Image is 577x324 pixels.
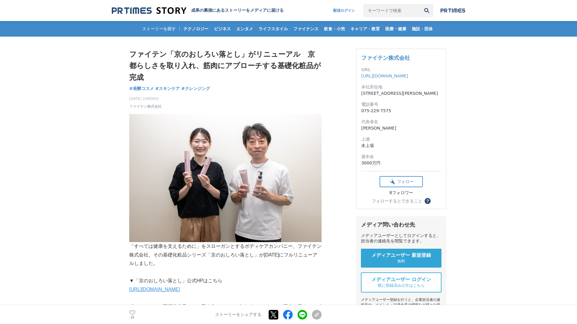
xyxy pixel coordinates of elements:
span: テクノロジー [181,26,211,31]
div: メディアユーザー登録を行うと、企業担当者の連絡先や、イベント・記者会見の情報など様々な特記情報を閲覧できます。 ※内容はストーリー・プレスリリースにより異なります。 [361,297,441,323]
a: メディアユーザー ログイン 既に登録済みの方はこちら [361,272,441,292]
span: メディアユーザー ログイン [371,277,431,283]
a: [URL][DOMAIN_NAME] [361,73,408,78]
span: #発酵コスメ [129,86,154,91]
a: キャリア・教育 [348,21,382,37]
span: 既に登録済みの方はこちら [378,283,425,288]
dd: 3000万円 [361,160,441,166]
span: 飲食・小売 [322,26,347,31]
span: #クレンジング [181,86,210,91]
span: 無料 [397,259,405,264]
dt: 代表者名 [361,119,441,125]
dd: [STREET_ADDRESS][PERSON_NAME] [361,90,441,97]
a: ビジネス [212,21,233,37]
a: 飲食・小売 [322,21,347,37]
p: ▼「京のおしろい落とし」公式HPはこちら [129,277,322,285]
div: 8フォロワー [380,190,423,196]
span: ビジネス [212,26,233,31]
span: メディアユーザー 新規登録 [371,252,431,259]
dd: 未上場 [361,142,441,149]
a: [URL][DOMAIN_NAME] [129,287,180,292]
h2: 成果の裏側にあるストーリーをメディアに届ける [191,8,284,13]
h1: ファイテン「京のおしろい落とし」がリニューアル 京都らしさを取り入れ、筋肉にアプローチする基礎化粧品が完成 [129,49,322,83]
div: メディア問い合わせ先 [361,221,441,228]
button: フォロー [380,176,423,187]
p: ストーリーをシェアする [215,312,261,317]
span: 医療・健康 [383,26,409,31]
a: 施設・団体 [409,21,435,37]
input: キーワードで検索 [363,4,420,17]
span: ？ [426,199,430,203]
span: キャリア・教育 [348,26,382,31]
a: 医療・健康 [383,21,409,37]
dt: 上場 [361,136,441,142]
img: 成果の裏側にあるストーリーをメディアに届ける [112,7,186,15]
a: ライフスタイル [256,21,290,37]
img: thumbnail_2e217800-a071-11f0-b67d-037f43a3b45f.jpg [129,114,322,242]
span: ファイナンス [291,26,321,31]
dt: 本社所在地 [361,84,441,90]
a: 配信ログイン [327,4,361,17]
a: メディアユーザー 新規登録 無料 [361,249,441,268]
dt: 電話番号 [361,101,441,108]
a: #クレンジング [181,85,210,92]
dd: 075-229-7575 [361,108,441,114]
dd: [PERSON_NAME] [361,125,441,131]
a: エンタメ [234,21,255,37]
span: ライフスタイル [256,26,290,31]
span: [DATE] 10時00分 [129,96,162,101]
a: ファイテン株式会社 [129,104,162,109]
div: フォローするとできること [372,199,422,203]
a: #スキンケア [155,85,180,92]
span: 施設・団体 [409,26,435,31]
dt: URL [361,67,441,73]
button: 検索 [420,4,433,17]
p: 「すべては健康を支えるために」をスローガンとするボディケアカンパニー、ファイテン株式会社。その基礎化粧品シリーズ「京のおしろい落とし」が[DATE]にフルリニューアルしました。 [129,242,322,268]
button: ？ [425,198,431,204]
p: 19 [129,316,135,319]
img: prtimes [441,8,465,13]
dt: 資本金 [361,154,441,160]
span: エンタメ [234,26,255,31]
span: #スキンケア [155,86,180,91]
a: ファイナンス [291,21,321,37]
a: テクノロジー [181,21,211,37]
div: メディアユーザーとしてログインすると、担当者の連絡先を閲覧できます。 [361,233,441,244]
a: 成果の裏側にあるストーリーをメディアに届ける 成果の裏側にあるストーリーをメディアに届ける [112,7,284,15]
a: #発酵コスメ [129,85,154,92]
a: ファイテン株式会社 [361,55,410,61]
